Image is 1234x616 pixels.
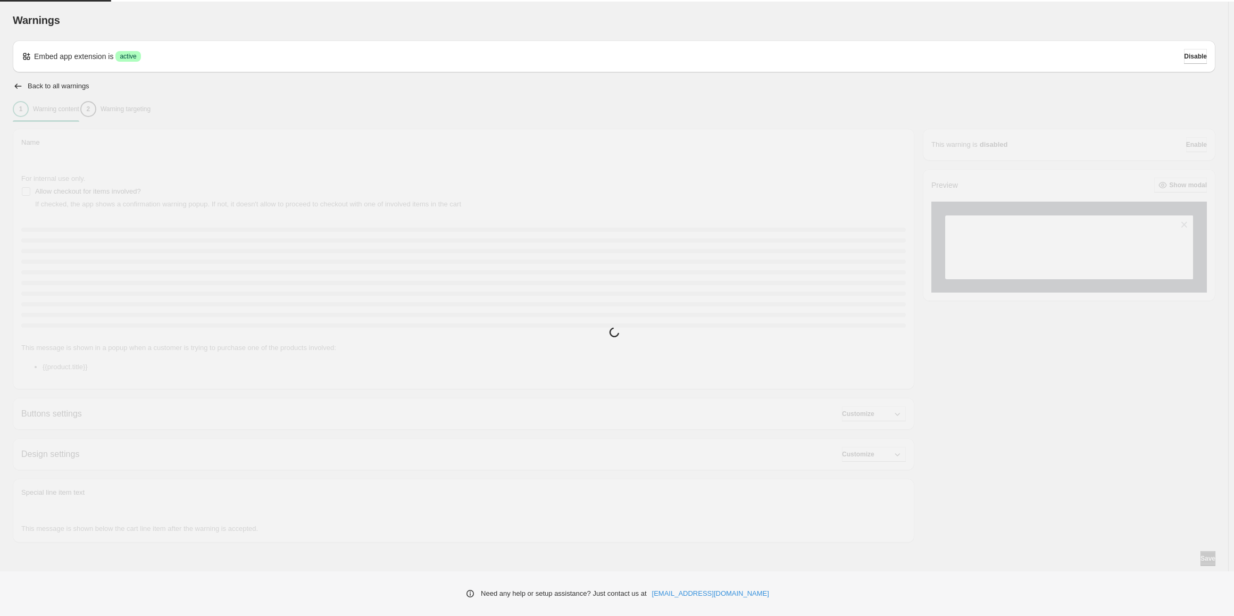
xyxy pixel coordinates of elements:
[120,52,136,61] span: active
[34,51,113,62] p: Embed app extension is
[13,14,60,26] span: Warnings
[28,82,89,90] h2: Back to all warnings
[652,588,769,599] a: [EMAIL_ADDRESS][DOMAIN_NAME]
[1184,52,1207,61] span: Disable
[1184,49,1207,64] button: Disable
